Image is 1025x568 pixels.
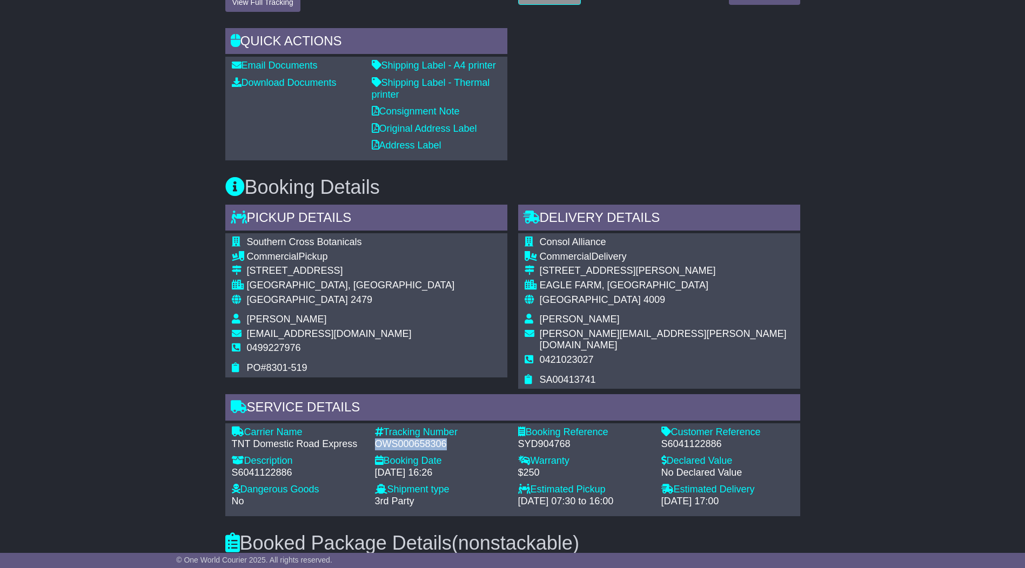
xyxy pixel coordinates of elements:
div: SYD904768 [518,438,651,450]
h3: Booking Details [225,177,800,198]
div: Tracking Number [375,427,507,438]
div: [DATE] 16:26 [375,467,507,479]
div: [DATE] 07:30 to 16:00 [518,496,651,508]
a: Original Address Label [372,123,477,134]
div: Delivery Details [518,205,800,234]
a: Email Documents [232,60,318,71]
div: No Declared Value [661,467,794,479]
div: S6041122886 [232,467,364,479]
div: TNT Domestic Road Express [232,438,364,450]
span: Commercial [540,251,592,262]
span: Commercial [247,251,299,262]
div: Quick Actions [225,28,507,57]
div: Delivery [540,251,794,263]
div: Carrier Name [232,427,364,438]
div: Service Details [225,394,800,423]
div: [DATE] 17:00 [661,496,794,508]
a: Download Documents [232,77,337,88]
div: Estimated Pickup [518,484,651,496]
span: [EMAIL_ADDRESS][DOMAIN_NAME] [247,328,412,339]
div: Shipment type [375,484,507,496]
a: Consignment Note [372,106,460,117]
div: [STREET_ADDRESS] [247,265,455,277]
div: Customer Reference [661,427,794,438]
div: Dangerous Goods [232,484,364,496]
div: [STREET_ADDRESS][PERSON_NAME] [540,265,794,277]
div: Booking Reference [518,427,651,438]
div: Estimated Delivery [661,484,794,496]
span: Southern Cross Botanicals [247,236,362,247]
span: [PERSON_NAME][EMAIL_ADDRESS][PERSON_NAME][DOMAIN_NAME] [540,328,787,351]
span: Consol Alliance [540,236,606,247]
span: SA00413741 [540,374,596,385]
a: Address Label [372,140,441,151]
div: Booking Date [375,455,507,467]
div: S6041122886 [661,438,794,450]
span: [GEOGRAPHIC_DATA] [247,294,348,305]
span: [PERSON_NAME] [247,314,327,324]
a: Shipping Label - Thermal printer [372,77,490,100]
span: 0499227976 [247,342,301,353]
span: © One World Courier 2025. All rights reserved. [176,556,332,564]
div: Pickup [247,251,455,263]
span: (nonstackable) [452,532,579,554]
div: EAGLE FARM, [GEOGRAPHIC_DATA] [540,280,794,292]
div: Declared Value [661,455,794,467]
span: [PERSON_NAME] [540,314,620,324]
span: 0421023027 [540,354,594,365]
div: $250 [518,467,651,479]
div: Description [232,455,364,467]
span: [GEOGRAPHIC_DATA] [540,294,641,305]
div: [GEOGRAPHIC_DATA], [GEOGRAPHIC_DATA] [247,280,455,292]
div: Warranty [518,455,651,467]
h3: Booked Package Details [225,532,800,554]
a: Shipping Label - A4 printer [372,60,496,71]
span: 4009 [644,294,665,305]
span: No [232,496,244,506]
div: OWS000658306 [375,438,507,450]
span: 2479 [351,294,372,305]
span: PO#8301-519 [247,362,307,373]
div: Pickup Details [225,205,507,234]
span: 3rd Party [375,496,414,506]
